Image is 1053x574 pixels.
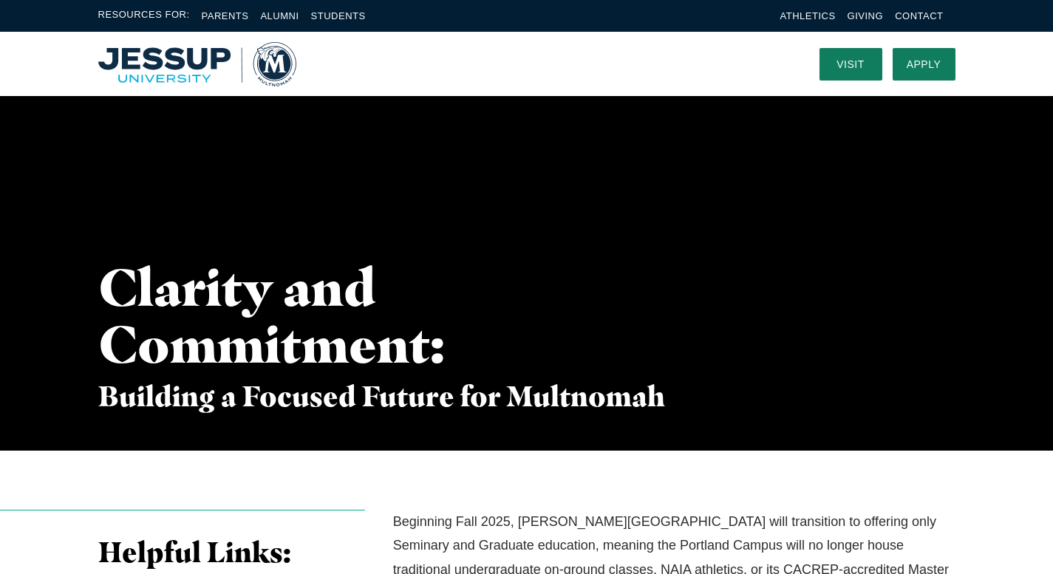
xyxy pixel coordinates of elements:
[98,42,296,86] img: Multnomah University Logo
[819,48,882,81] a: Visit
[260,10,299,21] a: Alumni
[98,259,440,372] h1: Clarity and Commitment:
[848,10,884,21] a: Giving
[98,7,190,24] span: Resources For:
[98,380,669,414] h3: Building a Focused Future for Multnomah
[202,10,249,21] a: Parents
[895,10,943,21] a: Contact
[98,42,296,86] a: Home
[893,48,955,81] a: Apply
[780,10,836,21] a: Athletics
[98,536,366,570] h3: Helpful Links:
[311,10,366,21] a: Students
